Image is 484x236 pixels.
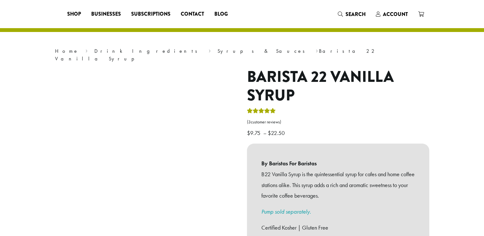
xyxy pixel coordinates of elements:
a: (3customer reviews) [247,119,429,125]
span: $ [247,129,250,137]
span: Businesses [91,10,121,18]
a: Shop [62,9,86,19]
a: Search [333,9,371,20]
span: Account [383,11,408,18]
p: Certified Kosher | Gluten Free [261,222,415,233]
bdi: 9.75 [247,129,262,137]
a: Drink Ingredients [94,48,202,54]
span: Shop [67,10,81,18]
a: Pump sold separately. [261,208,311,215]
span: › [85,45,88,55]
h1: Barista 22 Vanilla Syrup [247,68,429,105]
span: Blog [214,10,228,18]
span: › [209,45,211,55]
span: 3 [248,119,251,125]
span: – [263,129,266,137]
span: Subscriptions [131,10,171,18]
span: Search [345,11,366,18]
a: Syrups & Sauces [218,48,309,54]
bdi: 22.50 [268,129,286,137]
span: Contact [181,10,204,18]
p: B22 Vanilla Syrup is the quintessential syrup for cafes and home coffee stations alike. This syru... [261,169,415,201]
span: $ [268,129,271,137]
b: By Baristas For Baristas [261,158,415,169]
a: Home [55,48,79,54]
nav: Breadcrumb [55,47,429,63]
span: › [316,45,318,55]
div: Rated 5.00 out of 5 [247,107,276,117]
